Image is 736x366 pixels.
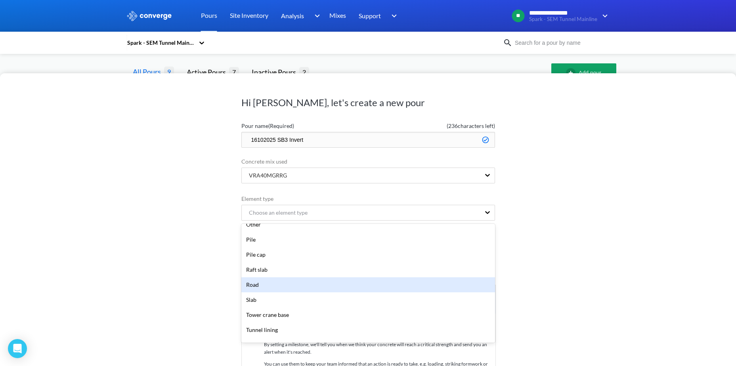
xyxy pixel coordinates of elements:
[241,132,495,148] input: Type the pour name here
[368,122,495,130] span: ( 236 characters left)
[126,38,195,47] div: Spark - SEM Tunnel Mainline
[241,322,495,337] div: Tunnel lining
[529,16,597,22] span: Spark - SEM Tunnel Mainline
[264,341,495,356] p: By setting a milestone, we'll tell you when we think your concrete will reach a critical strength...
[241,96,495,109] h1: Hi [PERSON_NAME], let's create a new pour
[503,38,512,48] img: icon-search.svg
[386,11,399,21] img: downArrow.svg
[241,337,495,353] div: Twin wall infill
[309,11,322,21] img: downArrow.svg
[241,307,495,322] div: Tower crane base
[243,171,287,180] div: VRA40MGRRG
[8,339,27,358] div: Open Intercom Messenger
[359,11,381,21] span: Support
[241,247,495,262] div: Pile cap
[512,38,608,47] input: Search for a pour by name
[241,157,495,166] label: Concrete mix used
[241,194,495,203] label: Element type
[241,122,368,130] label: Pour name (Required)
[243,208,308,217] div: Choose an element type
[241,217,495,232] div: Other
[241,262,495,277] div: Raft slab
[241,232,495,247] div: Pile
[281,11,304,21] span: Analysis
[241,292,495,307] div: Slab
[126,11,172,21] img: logo_ewhite.svg
[241,277,495,292] div: Road
[597,11,610,21] img: downArrow.svg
